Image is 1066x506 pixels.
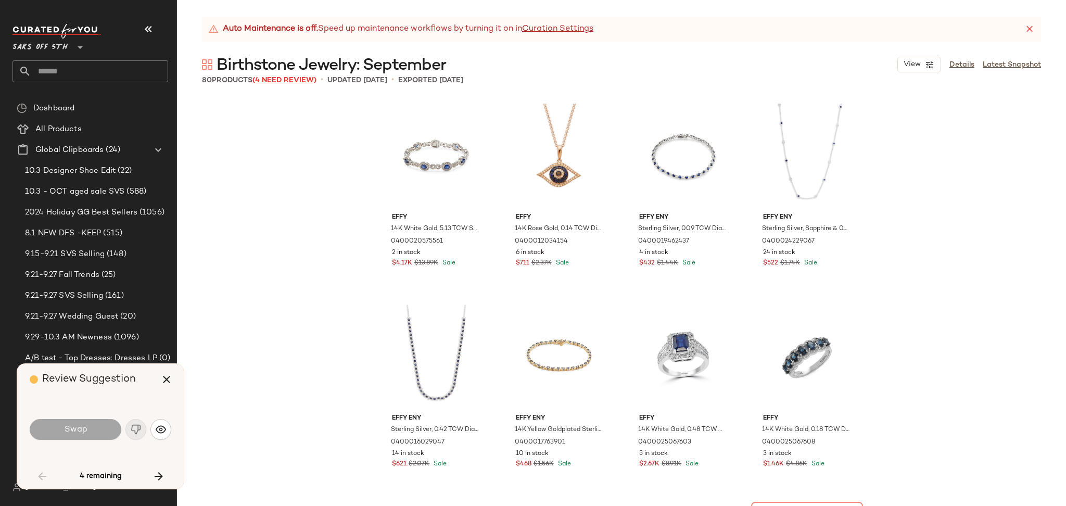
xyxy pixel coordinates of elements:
[17,103,27,113] img: svg%3e
[657,259,678,268] span: $1.44K
[12,24,101,39] img: cfy_white_logo.C9jOOHJF.svg
[522,23,593,35] a: Curation Settings
[202,59,212,70] img: svg%3e
[25,248,105,260] span: 9.15-9.21 SVS Selling
[763,259,778,268] span: $522
[515,237,568,246] span: 0400012034154
[631,305,735,410] img: 0400025067603
[414,259,438,268] span: $13.89K
[786,460,807,469] span: $4.86K
[515,224,603,234] span: 14K Rose Gold, 0.14 TCW Diamond & 0.28 TCW Blue Sapphire Evil Eye Pendant Necklace
[903,60,921,69] span: View
[25,269,99,281] span: 9.21-9.27 Fall Trends
[223,23,318,35] strong: Auto Maintenance is off.
[763,449,792,459] span: 3 in stock
[252,77,316,84] span: (4 Need Review)
[780,259,800,268] span: $1.74K
[25,165,116,177] span: 10.3 Designer Shoe Edit
[392,460,407,469] span: $621
[556,461,571,467] span: Sale
[42,374,136,385] span: Review Suggestion
[25,186,124,198] span: 10.3 - OCT aged sale SVS
[755,305,859,410] img: 0400025067608_WHITEGOLD
[762,438,816,447] span: 0400025067608
[392,449,424,459] span: 14 in stock
[156,424,166,435] img: svg%3e
[802,260,817,267] span: Sale
[983,59,1041,70] a: Latest Snapshot
[762,224,850,234] span: Sterling Silver, Sapphire & 0.07 TCW Diamond Station Necklace
[534,460,554,469] span: $1.56K
[202,77,212,84] span: 80
[391,224,479,234] span: 14K White Gold, 5.13 TCW Sapphire & 0.5 TCW Diamond Bracelet
[118,311,136,323] span: (20)
[432,461,447,467] span: Sale
[516,213,604,222] span: Effy
[763,414,851,423] span: Effy
[639,460,659,469] span: $2.67K
[531,259,552,268] span: $2.37K
[12,483,21,491] img: svg%3e
[763,460,784,469] span: $1.46K
[105,248,126,260] span: (148)
[217,55,446,76] span: Birthstone Jewelry: September
[391,74,394,86] span: •
[763,213,851,222] span: Effy ENY
[327,75,387,86] p: updated [DATE]
[391,425,479,435] span: Sterling Silver, 0.42 TCW Diamond & Sapphire Half Tennis Necklace
[391,438,445,447] span: 0400016029047
[639,248,668,258] span: 4 in stock
[554,260,569,267] span: Sale
[949,59,974,70] a: Details
[516,460,531,469] span: $468
[631,104,735,209] img: 0400019462437
[116,165,132,177] span: (22)
[33,103,74,115] span: Dashboard
[157,352,170,364] span: (0)
[25,311,118,323] span: 9.21-9.27 Wedding Guest
[25,207,137,219] span: 2024 Holiday GG Best Sellers
[103,290,124,302] span: (161)
[516,449,549,459] span: 10 in stock
[80,472,122,481] span: 4 remaining
[12,35,68,54] span: Saks OFF 5TH
[638,438,691,447] span: 0400025067603
[384,305,488,410] img: 0400016029047
[440,260,455,267] span: Sale
[507,104,612,209] img: 0400012034154
[392,248,421,258] span: 2 in stock
[638,237,689,246] span: 0400019462437
[112,332,139,344] span: (1096)
[897,57,941,72] button: View
[208,23,593,35] div: Speed up maintenance workflows by turning it on in
[516,414,604,423] span: Effy ENY
[25,332,112,344] span: 9.29-10.3 AM Newness
[321,74,323,86] span: •
[384,104,488,209] img: 0400020575561
[392,259,412,268] span: $4.17K
[516,248,544,258] span: 6 in stock
[809,461,824,467] span: Sale
[638,425,726,435] span: 14K White Gold, 0.48 TCW Diamond & 1.50 TCW Natural Sapphire Ring
[392,414,480,423] span: Effy ENY
[683,461,699,467] span: Sale
[392,213,480,222] span: Effy
[391,237,443,246] span: 0400020575561
[99,269,116,281] span: (25)
[409,460,429,469] span: $2.07K
[762,237,815,246] span: 0400024229067
[25,290,103,302] span: 9.21-9.27 SVS Selling
[639,414,727,423] span: Effy
[680,260,695,267] span: Sale
[515,438,565,447] span: 0400017763901
[639,213,727,222] span: Effy ENY
[137,207,164,219] span: (1056)
[662,460,681,469] span: $8.91K
[124,186,146,198] span: (588)
[639,259,655,268] span: $432
[398,75,463,86] p: Exported [DATE]
[763,248,795,258] span: 24 in stock
[25,352,157,364] span: A/B test - Top Dresses: Dresses LP
[104,144,120,156] span: (24)
[101,227,122,239] span: (515)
